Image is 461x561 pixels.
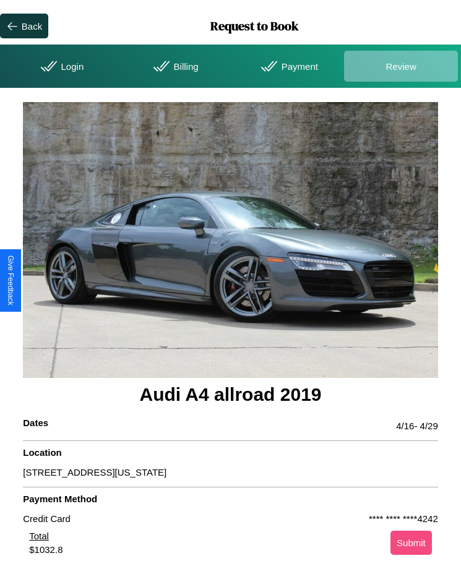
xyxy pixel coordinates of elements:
[23,102,438,379] img: car
[23,378,438,411] h3: Audi A4 allroad 2019
[29,544,62,555] div: $ 1032.8
[23,418,48,434] h4: Dates
[117,51,231,82] div: Billing
[23,464,438,481] p: [STREET_ADDRESS][US_STATE]
[231,51,345,82] div: Payment
[48,17,461,35] h1: Request to Book
[22,21,42,32] div: Back
[29,531,62,544] div: Total
[390,531,432,555] button: Submit
[344,51,458,82] div: Review
[23,447,438,464] h4: Location
[6,255,15,306] div: Give Feedback
[23,494,438,510] h4: Payment Method
[396,418,438,434] p: 4 / 16 - 4 / 29
[23,510,71,527] p: Credit Card
[3,51,117,82] div: Login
